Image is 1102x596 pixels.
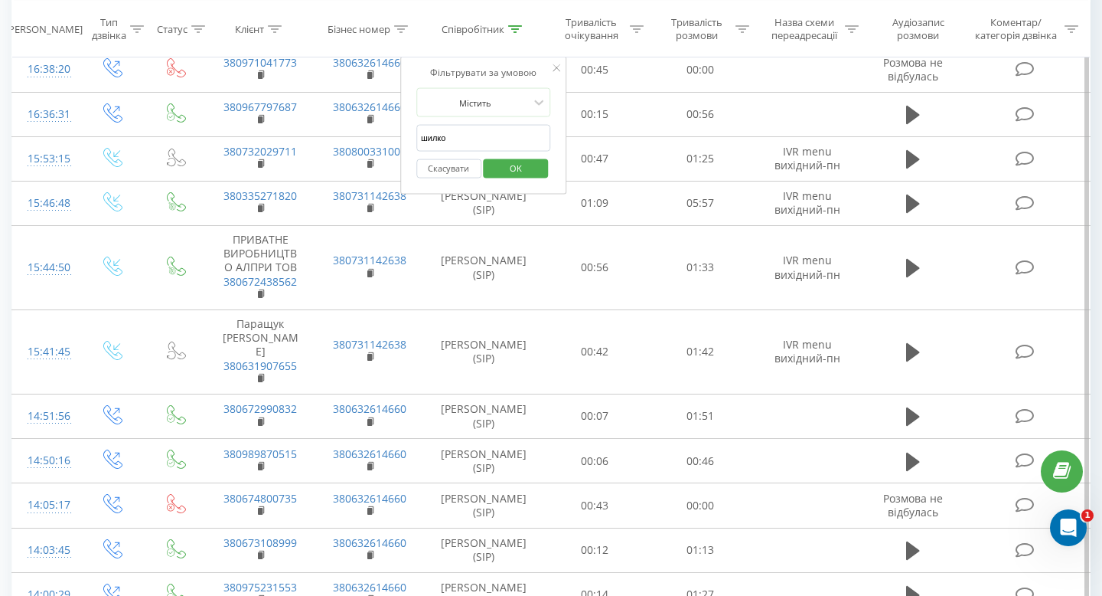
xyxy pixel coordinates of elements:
[753,226,862,310] td: IVR menu вихідний-пн
[235,22,264,35] div: Клієнт
[333,55,406,70] a: 380632614660
[206,310,315,395] td: Паращук [PERSON_NAME]
[425,226,543,310] td: [PERSON_NAME] (SIP)
[28,337,64,367] div: 15:41:45
[543,181,648,225] td: 01:09
[416,65,551,80] div: Фільтрувати за умовою
[1050,509,1087,546] iframe: Intercom live chat
[5,22,83,35] div: [PERSON_NAME]
[876,16,960,42] div: Аудіозапис розмови
[425,483,543,528] td: [PERSON_NAME] (SIP)
[223,447,297,461] a: 380989870515
[883,491,943,519] span: Розмова не відбулась
[494,156,537,179] span: OK
[883,55,943,84] span: Розмова не відбулась
[333,188,406,203] a: 380731142638
[333,144,406,159] a: 380800331001
[647,528,753,572] td: 01:13
[767,16,841,42] div: Назва схеми переадресації
[92,16,126,42] div: Тип дзвінка
[543,226,648,310] td: 00:56
[425,394,543,438] td: [PERSON_NAME] (SIP)
[543,394,648,438] td: 00:07
[28,490,64,520] div: 14:05:17
[484,159,549,178] button: OK
[971,16,1061,42] div: Коментар/категорія дзвінка
[661,16,732,42] div: Тривалість розмови
[223,359,297,373] a: 380631907655
[442,22,504,35] div: Співробітник
[223,100,297,114] a: 380967797687
[543,439,648,483] td: 00:06
[206,226,315,310] td: ПРИВАТНЕ ВИРОБНИЦТВО АЛПРИ ТОВ
[647,47,753,92] td: 00:00
[425,439,543,483] td: [PERSON_NAME] (SIP)
[647,394,753,438] td: 01:51
[333,401,406,416] a: 380632614660
[543,92,648,136] td: 00:15
[28,446,64,476] div: 14:50:16
[647,310,753,395] td: 01:42
[28,144,64,174] div: 15:53:15
[28,401,64,431] div: 14:51:56
[416,125,551,152] input: Введіть значення
[647,439,753,483] td: 00:46
[647,136,753,181] td: 01:25
[328,22,390,35] div: Бізнес номер
[543,528,648,572] td: 00:12
[157,22,187,35] div: Статус
[1081,509,1094,522] span: 1
[556,16,627,42] div: Тривалість очікування
[223,188,297,203] a: 380335271820
[223,55,297,70] a: 380971041773
[416,159,481,178] button: Скасувати
[333,337,406,352] a: 380731142638
[333,253,406,267] a: 380731142638
[753,136,862,181] td: IVR menu вихідний-пн
[647,226,753,310] td: 01:33
[647,181,753,225] td: 05:57
[223,144,297,159] a: 380732029711
[223,401,297,416] a: 380672990832
[753,181,862,225] td: IVR menu вихідний-пн
[647,483,753,528] td: 00:00
[425,181,543,225] td: [PERSON_NAME] (SIP)
[543,136,648,181] td: 00:47
[28,54,64,84] div: 16:38:20
[333,491,406,506] a: 380632614660
[425,310,543,395] td: [PERSON_NAME] (SIP)
[647,92,753,136] td: 00:56
[223,491,297,506] a: 380674800735
[425,528,543,572] td: [PERSON_NAME] (SIP)
[223,274,297,289] a: 380672438562
[333,100,406,114] a: 380632614660
[333,447,406,461] a: 380632614660
[543,310,648,395] td: 00:42
[28,535,64,565] div: 14:03:45
[28,253,64,283] div: 15:44:50
[223,535,297,550] a: 380673108999
[543,47,648,92] td: 00:45
[333,535,406,550] a: 380632614660
[28,100,64,129] div: 16:36:31
[543,483,648,528] td: 00:43
[28,188,64,218] div: 15:46:48
[223,580,297,594] a: 380975231553
[333,580,406,594] a: 380632614660
[753,310,862,395] td: IVR menu вихідний-пн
